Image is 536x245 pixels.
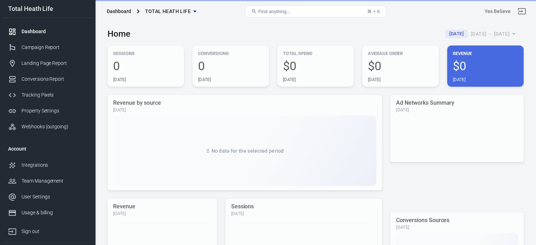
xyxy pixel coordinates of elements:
a: Property Settings [2,103,93,119]
div: Total Heath Life [2,6,93,12]
a: User Settings [2,189,93,205]
div: Dashboard [21,28,87,35]
a: Webhooks (outgoing) [2,119,93,135]
div: Sign out [21,228,87,235]
a: Tracking Pixels [2,87,93,103]
div: Account id: NVAEYFid [485,8,511,15]
a: Dashboard [2,24,93,39]
div: Team Management [21,177,87,185]
li: Account [2,140,93,157]
a: Campaign Report [2,39,93,55]
div: Tracking Pixels [21,91,87,99]
a: Usage & billing [2,205,93,221]
a: Landing Page Report [2,55,93,71]
div: Dashboard [107,8,131,15]
a: Sign out [2,221,93,239]
button: Find anything...⌘ + K [245,5,386,17]
a: Sign out [513,3,530,20]
span: Find anything... [258,9,290,14]
a: Team Management [2,173,93,189]
div: Property Settings [21,107,87,115]
a: Conversions Report [2,71,93,87]
div: ⌘ + K [367,9,380,14]
button: Total Heath Life [142,5,199,18]
span: Total Heath Life [145,7,191,16]
div: Landing Page Report [21,60,87,67]
div: Campaign Report [21,44,87,51]
div: Usage & billing [21,209,87,216]
div: Webhooks (outgoing) [21,123,87,130]
div: User Settings [21,193,87,201]
a: Integrations [2,157,93,173]
div: Conversions Report [21,75,87,83]
div: Integrations [21,161,87,169]
h3: Home [107,29,130,39]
